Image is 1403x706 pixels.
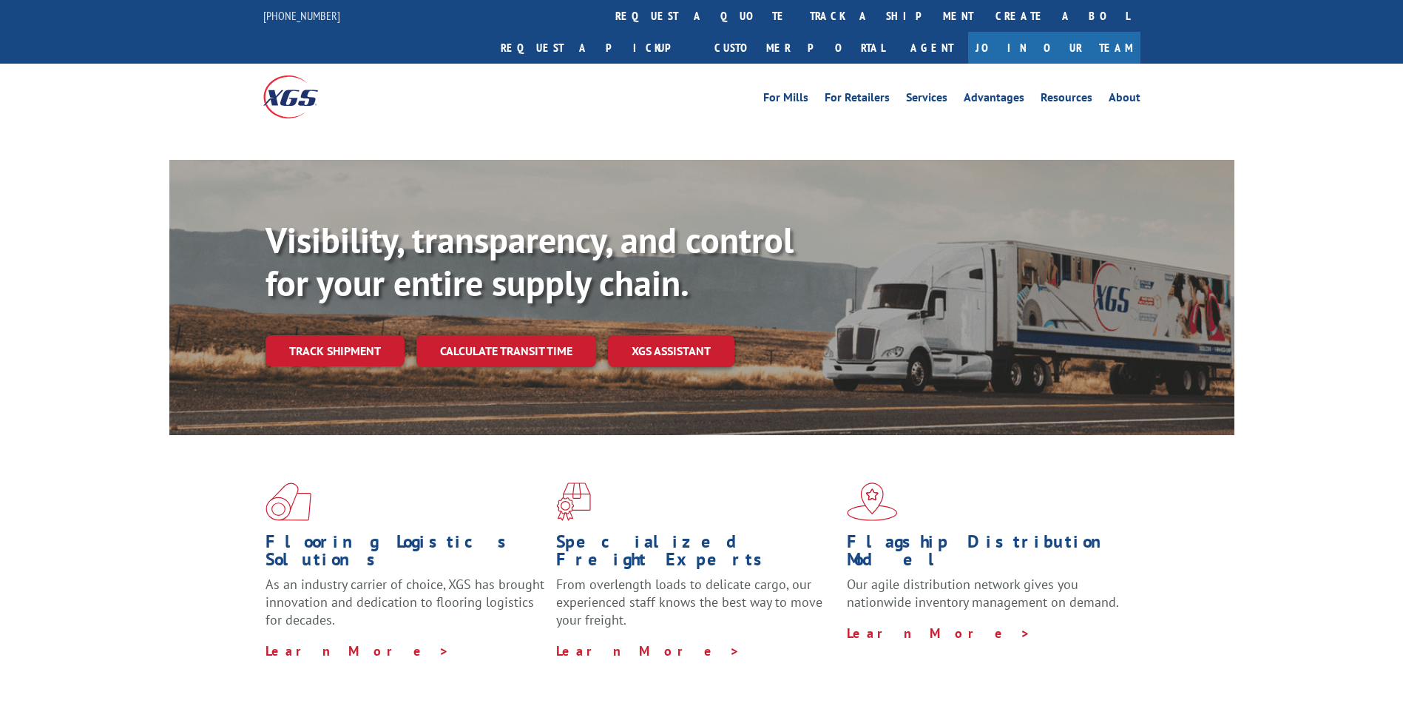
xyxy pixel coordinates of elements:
a: Services [906,92,947,108]
h1: Specialized Freight Experts [556,533,836,576]
a: [PHONE_NUMBER] [263,8,340,23]
a: For Mills [763,92,808,108]
a: About [1109,92,1140,108]
h1: Flagship Distribution Model [847,533,1126,576]
span: Our agile distribution network gives you nationwide inventory management on demand. [847,576,1119,611]
span: As an industry carrier of choice, XGS has brought innovation and dedication to flooring logistics... [266,576,544,628]
a: Calculate transit time [416,335,596,367]
a: Advantages [964,92,1024,108]
img: xgs-icon-focused-on-flooring-red [556,483,591,521]
a: XGS ASSISTANT [608,335,734,367]
img: xgs-icon-flagship-distribution-model-red [847,483,898,521]
a: Resources [1041,92,1092,108]
a: For Retailers [825,92,890,108]
a: Customer Portal [703,32,896,64]
a: Learn More > [266,642,450,659]
a: Learn More > [556,642,740,659]
p: From overlength loads to delicate cargo, our experienced staff knows the best way to move your fr... [556,576,836,642]
a: Agent [896,32,968,64]
img: xgs-icon-total-supply-chain-intelligence-red [266,483,311,521]
h1: Flooring Logistics Solutions [266,533,545,576]
a: Join Our Team [968,32,1140,64]
a: Request a pickup [490,32,703,64]
a: Track shipment [266,335,405,366]
a: Learn More > [847,625,1031,642]
b: Visibility, transparency, and control for your entire supply chain. [266,217,794,306]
